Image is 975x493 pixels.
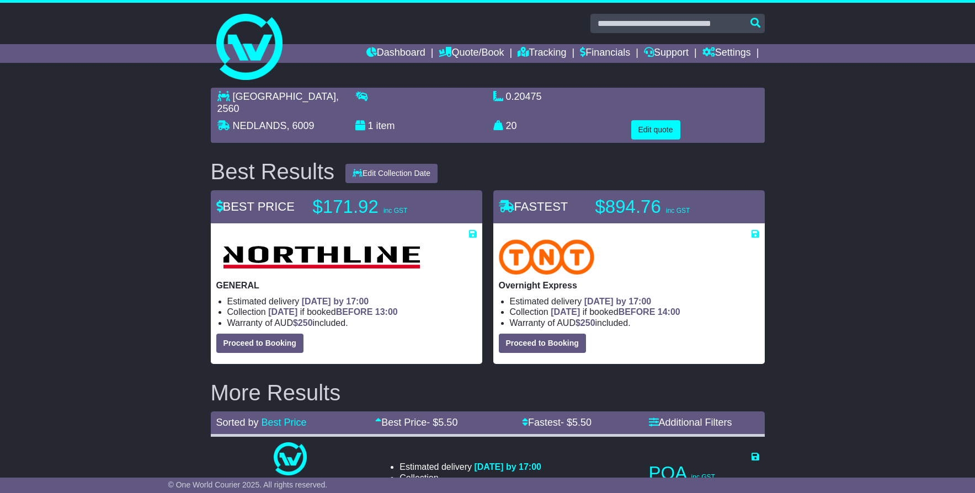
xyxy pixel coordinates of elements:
[336,307,373,317] span: BEFORE
[376,120,395,131] span: item
[499,200,568,213] span: FASTEST
[499,239,595,275] img: TNT Domestic: Overnight Express
[551,307,580,317] span: [DATE]
[366,44,425,63] a: Dashboard
[227,307,477,317] li: Collection
[561,417,592,428] span: - $
[216,280,477,291] p: GENERAL
[262,417,307,428] a: Best Price
[518,44,566,63] a: Tracking
[211,381,765,405] h2: More Results
[658,307,680,317] span: 14:00
[506,91,542,102] span: 0.20475
[368,120,374,131] span: 1
[510,307,759,317] li: Collection
[595,196,733,218] p: $894.76
[649,462,759,484] p: POA
[702,44,751,63] a: Settings
[576,318,595,328] span: $
[216,334,303,353] button: Proceed to Booking
[227,318,477,328] li: Warranty of AUD included.
[474,462,541,471] span: [DATE] by 17:00
[666,207,690,215] span: inc GST
[649,417,732,428] a: Additional Filters
[427,417,457,428] span: - $
[572,417,592,428] span: 5.50
[216,200,295,213] span: BEST PRICE
[293,318,313,328] span: $
[506,120,517,131] span: 20
[383,207,407,215] span: inc GST
[274,442,307,475] img: One World Courier: Same Day Nationwide(quotes take 0.5-1 hour)
[551,307,680,317] span: if booked
[345,164,438,183] button: Edit Collection Date
[522,417,592,428] a: Fastest- $5.50
[233,91,336,102] span: [GEOGRAPHIC_DATA]
[580,318,595,328] span: 250
[439,44,504,63] a: Quote/Book
[580,44,630,63] a: Financials
[499,280,759,291] p: Overnight Express
[691,473,715,481] span: inc GST
[399,462,541,472] li: Estimated delivery
[375,307,398,317] span: 13:00
[216,417,259,428] span: Sorted by
[619,307,656,317] span: BEFORE
[499,334,586,353] button: Proceed to Booking
[584,297,652,306] span: [DATE] by 17:00
[168,480,328,489] span: © One World Courier 2025. All rights reserved.
[268,307,297,317] span: [DATE]
[438,417,457,428] span: 5.50
[298,318,313,328] span: 250
[631,120,680,140] button: Edit quote
[227,296,477,307] li: Estimated delivery
[216,239,427,275] img: Northline Distribution: GENERAL
[268,307,397,317] span: if booked
[287,120,315,131] span: , 6009
[399,473,541,483] li: Collection
[205,159,340,184] div: Best Results
[302,297,369,306] span: [DATE] by 17:00
[217,91,339,114] span: , 2560
[375,417,457,428] a: Best Price- $5.50
[510,296,759,307] li: Estimated delivery
[233,120,287,131] span: NEDLANDS
[510,318,759,328] li: Warranty of AUD included.
[313,196,451,218] p: $171.92
[644,44,689,63] a: Support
